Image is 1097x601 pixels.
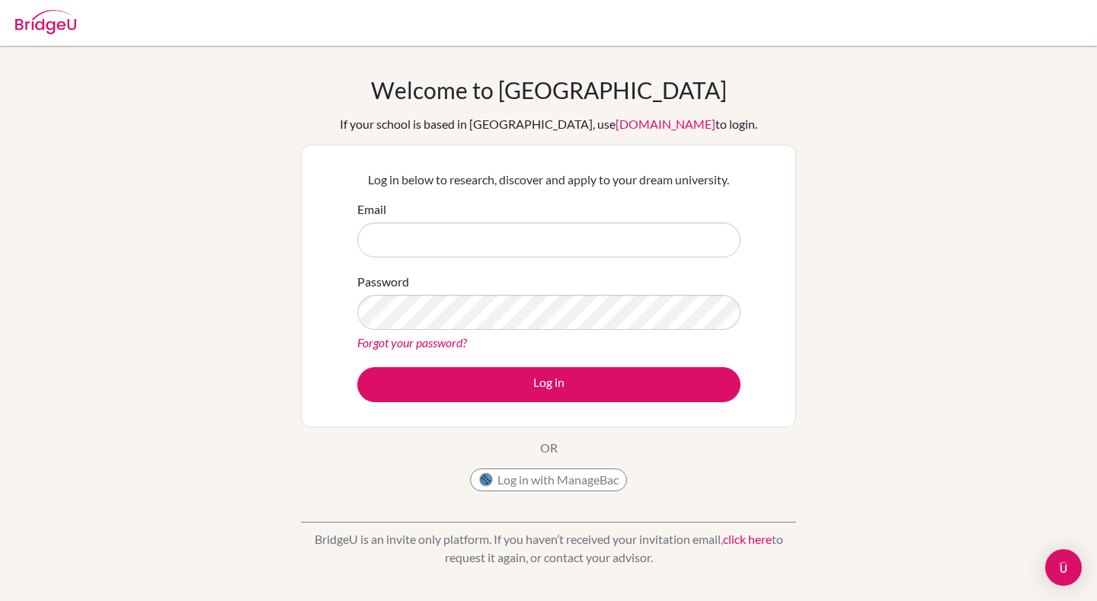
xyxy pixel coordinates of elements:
button: Log in [357,367,740,402]
p: BridgeU is an invite only platform. If you haven’t received your invitation email, to request it ... [301,530,796,567]
p: Log in below to research, discover and apply to your dream university. [357,171,740,189]
a: Forgot your password? [357,335,467,350]
p: OR [540,439,558,457]
button: Log in with ManageBac [470,468,627,491]
a: [DOMAIN_NAME] [616,117,715,131]
h1: Welcome to [GEOGRAPHIC_DATA] [371,76,727,104]
label: Password [357,273,409,291]
label: Email [357,200,386,219]
img: Bridge-U [15,10,76,34]
div: If your school is based in [GEOGRAPHIC_DATA], use to login. [340,115,757,133]
a: click here [723,532,772,546]
div: Open Intercom Messenger [1045,549,1082,586]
